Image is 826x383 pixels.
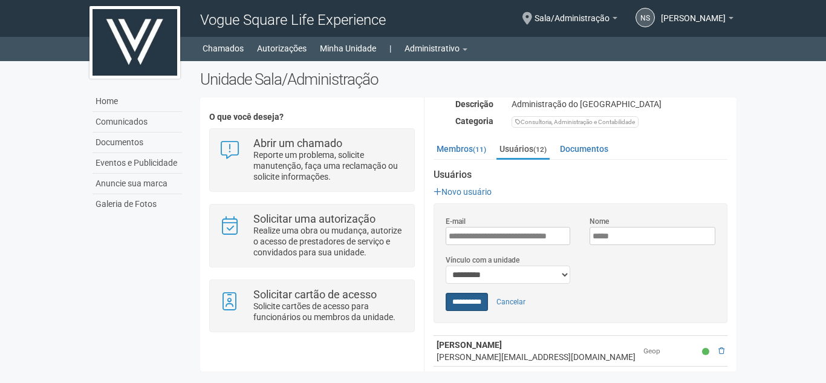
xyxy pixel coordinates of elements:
a: Documentos [93,133,182,153]
a: [PERSON_NAME] [661,15,733,25]
strong: Usuários [434,169,727,180]
strong: Solicitar cartão de acesso [253,288,377,301]
h2: Unidade Sala/Administração [200,70,737,88]
small: Ativo [702,347,712,357]
a: Eventos e Publicidade [93,153,182,174]
strong: [PERSON_NAME] [437,340,502,350]
td: Geop [640,336,699,367]
small: (12) [533,145,547,154]
a: Cancelar [490,293,532,311]
div: [PERSON_NAME][EMAIL_ADDRESS][DOMAIN_NAME] [437,351,637,363]
strong: Concierge [437,371,476,381]
a: Sala/Administração [535,15,617,25]
a: Novo usuário [434,187,492,197]
strong: Solicitar uma autorização [253,212,376,225]
label: Vínculo com a unidade [446,255,519,266]
a: Comunicados [93,112,182,133]
a: Anuncie sua marca [93,174,182,194]
a: Home [93,91,182,112]
a: Abrir um chamado Reporte um problema, solicite manutenção, faça uma reclamação ou solicite inform... [219,138,405,182]
a: Solicitar cartão de acesso Solicite cartões de acesso para funcionários ou membros da unidade. [219,289,405,322]
a: Membros(11) [434,140,489,158]
strong: Categoria [455,116,493,126]
strong: Descrição [455,99,493,109]
span: Nicolle Silva [661,2,726,23]
a: | [389,40,391,57]
p: Realize uma obra ou mudança, autorize o acesso de prestadores de serviço e convidados para sua un... [253,225,405,258]
a: Autorizações [257,40,307,57]
img: logo.jpg [89,6,180,79]
strong: Abrir um chamado [253,137,342,149]
a: Minha Unidade [320,40,376,57]
a: Documentos [557,140,611,158]
a: Galeria de Fotos [93,194,182,214]
a: Usuários(12) [496,140,550,160]
a: Chamados [203,40,244,57]
span: Sala/Administração [535,2,610,23]
h4: O que você deseja? [209,113,414,122]
div: Consultoria, Administração e Contabilidade [512,116,639,128]
label: E-mail [446,216,466,227]
p: Solicite cartões de acesso para funcionários ou membros da unidade. [253,301,405,322]
p: Reporte um problema, solicite manutenção, faça uma reclamação ou solicite informações. [253,149,405,182]
a: Administrativo [405,40,467,57]
small: (11) [473,145,486,154]
a: NS [636,8,655,27]
span: Vogue Square Life Experience [200,11,386,28]
a: Solicitar uma autorização Realize uma obra ou mudança, autorize o acesso de prestadores de serviç... [219,214,405,258]
label: Nome [590,216,609,227]
div: Administração do [GEOGRAPHIC_DATA] [502,99,737,110]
